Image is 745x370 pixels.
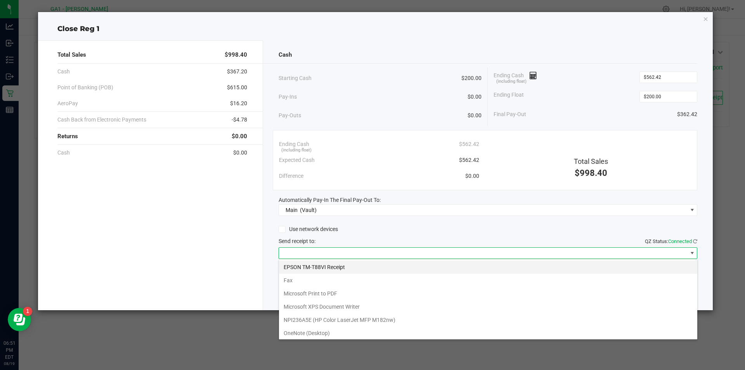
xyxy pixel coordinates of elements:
span: Total Sales [574,157,608,165]
span: $615.00 [227,83,247,92]
span: Cash [57,149,70,157]
span: Ending Float [494,91,524,102]
span: AeroPay [57,99,78,108]
iframe: Resource center [8,308,31,331]
span: (including float) [281,147,312,154]
li: NPI236A5E (HP Color LaserJet MFP M182nw) [279,313,697,327]
span: Cash [279,50,292,59]
span: $562.42 [459,156,479,164]
span: Automatically Pay-In The Final Pay-Out To: [279,197,381,203]
span: Expected Cash [279,156,315,164]
span: $0.00 [468,93,482,101]
span: $367.20 [227,68,247,76]
span: Cash Back from Electronic Payments [57,116,146,124]
span: (including float) [496,78,527,85]
div: Close Reg 1 [38,24,713,34]
li: Microsoft Print to PDF [279,287,697,300]
span: $0.00 [465,172,479,180]
span: $0.00 [468,111,482,120]
span: $998.40 [225,50,247,59]
label: Use network devices [279,225,338,233]
span: $562.42 [459,140,479,148]
li: EPSON TM-T88VI Receipt [279,261,697,274]
iframe: Resource center unread badge [23,307,32,316]
span: Ending Cash [279,140,309,148]
span: Ending Cash [494,71,537,83]
span: Total Sales [57,50,86,59]
li: Microsoft XPS Document Writer [279,300,697,313]
li: Fax [279,274,697,287]
li: OneNote (Desktop) [279,327,697,340]
span: Point of Banking (POB) [57,83,113,92]
span: Starting Cash [279,74,312,82]
span: Send receipt to: [279,238,315,244]
span: Difference [279,172,303,180]
span: Pay-Ins [279,93,297,101]
span: Main [286,207,298,213]
span: $998.40 [575,168,607,178]
span: $200.00 [461,74,482,82]
span: $362.42 [677,110,697,118]
span: $0.00 [233,149,247,157]
span: QZ Status: [645,238,697,244]
span: Pay-Outs [279,111,301,120]
span: Final Pay-Out [494,110,526,118]
span: $0.00 [232,132,247,141]
span: -$4.78 [232,116,247,124]
span: Connected [668,238,692,244]
div: Returns [57,128,247,145]
span: Cash [57,68,70,76]
span: $16.20 [230,99,247,108]
span: (Vault) [300,207,317,213]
